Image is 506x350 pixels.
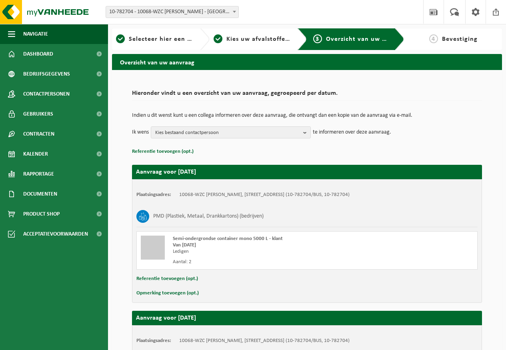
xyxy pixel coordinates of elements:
span: 3 [313,34,322,43]
a: 1Selecteer hier een vestiging [116,34,194,44]
span: 2 [214,34,222,43]
td: 10068-WZC [PERSON_NAME], [STREET_ADDRESS] (10-782704/BUS, 10-782704) [179,338,350,344]
strong: Van [DATE] [173,242,196,248]
h2: Overzicht van uw aanvraag [112,54,502,70]
span: Documenten [23,184,57,204]
div: Aantal: 2 [173,259,339,265]
button: Kies bestaand contactpersoon [151,126,311,138]
span: Dashboard [23,44,53,64]
strong: Plaatsingsadres: [136,192,171,197]
span: Kies uw afvalstoffen en recipiënten [226,36,336,42]
h3: PMD (Plastiek, Metaal, Drankkartons) (bedrijven) [153,210,264,223]
a: 2Kies uw afvalstoffen en recipiënten [214,34,291,44]
span: 10-782704 - 10068-WZC JAMES ENSOR - OOSTENDE [106,6,238,18]
button: Referentie toevoegen (opt.) [132,146,194,157]
strong: Aanvraag voor [DATE] [136,169,196,175]
span: Bedrijfsgegevens [23,64,70,84]
span: Kies bestaand contactpersoon [155,127,300,139]
span: 4 [429,34,438,43]
p: te informeren over deze aanvraag. [313,126,391,138]
span: Contactpersonen [23,84,70,104]
span: Semi-ondergrondse container mono 5000 L - klant [173,236,283,241]
button: Referentie toevoegen (opt.) [136,274,198,284]
span: Selecteer hier een vestiging [129,36,215,42]
span: 1 [116,34,125,43]
span: Bevestiging [442,36,478,42]
td: 10068-WZC [PERSON_NAME], [STREET_ADDRESS] (10-782704/BUS, 10-782704) [179,192,350,198]
span: 10-782704 - 10068-WZC JAMES ENSOR - OOSTENDE [106,6,239,18]
span: Rapportage [23,164,54,184]
span: Acceptatievoorwaarden [23,224,88,244]
span: Kalender [23,144,48,164]
div: Ledigen [173,248,339,255]
button: Opmerking toevoegen (opt.) [136,288,199,298]
span: Overzicht van uw aanvraag [326,36,410,42]
h2: Hieronder vindt u een overzicht van uw aanvraag, gegroepeerd per datum. [132,90,482,101]
p: Indien u dit wenst kunt u een collega informeren over deze aanvraag, die ontvangt dan een kopie v... [132,113,482,118]
span: Gebruikers [23,104,53,124]
span: Contracten [23,124,54,144]
span: Product Shop [23,204,60,224]
strong: Plaatsingsadres: [136,338,171,343]
span: Navigatie [23,24,48,44]
p: Ik wens [132,126,149,138]
strong: Aanvraag voor [DATE] [136,315,196,321]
